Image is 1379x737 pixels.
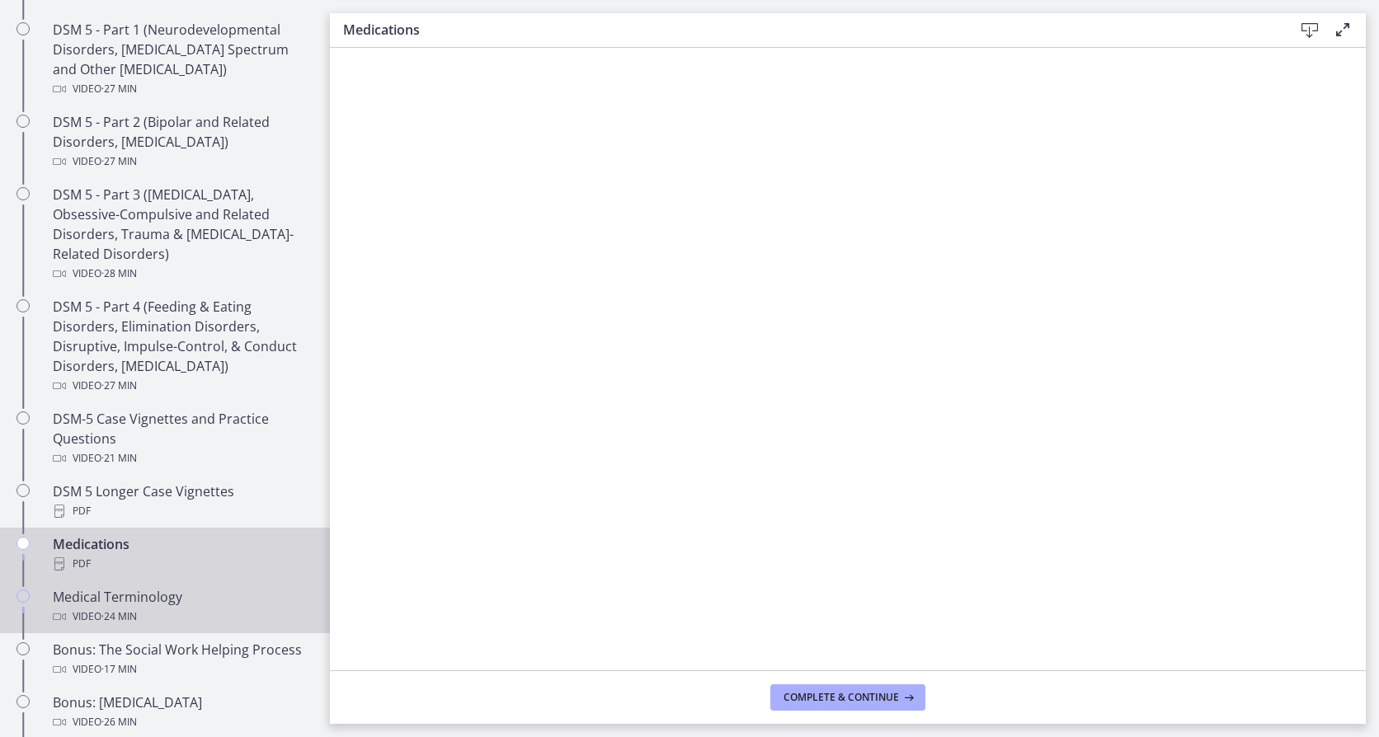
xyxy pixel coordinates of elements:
[53,692,310,732] div: Bonus: [MEDICAL_DATA]
[53,712,310,732] div: Video
[53,534,310,574] div: Medications
[101,712,137,732] span: · 26 min
[53,264,310,284] div: Video
[53,607,310,627] div: Video
[101,607,137,627] span: · 24 min
[53,554,310,574] div: PDF
[101,448,137,468] span: · 21 min
[53,409,310,468] div: DSM-5 Case Vignettes and Practice Questions
[53,481,310,521] div: DSM 5 Longer Case Vignettes
[770,684,925,711] button: Complete & continue
[53,297,310,396] div: DSM 5 - Part 4 (Feeding & Eating Disorders, Elimination Disorders, Disruptive, Impulse-Control, &...
[53,640,310,679] div: Bonus: The Social Work Helping Process
[101,152,137,171] span: · 27 min
[101,79,137,99] span: · 27 min
[101,660,137,679] span: · 17 min
[53,587,310,627] div: Medical Terminology
[53,448,310,468] div: Video
[53,185,310,284] div: DSM 5 - Part 3 ([MEDICAL_DATA], Obsessive-Compulsive and Related Disorders, Trauma & [MEDICAL_DAT...
[101,264,137,284] span: · 28 min
[53,112,310,171] div: DSM 5 - Part 2 (Bipolar and Related Disorders, [MEDICAL_DATA])
[53,152,310,171] div: Video
[53,20,310,99] div: DSM 5 - Part 1 (Neurodevelopmental Disorders, [MEDICAL_DATA] Spectrum and Other [MEDICAL_DATA])
[343,20,1267,40] h3: Medications
[53,79,310,99] div: Video
[53,501,310,521] div: PDF
[53,376,310,396] div: Video
[784,691,899,704] span: Complete & continue
[53,660,310,679] div: Video
[101,376,137,396] span: · 27 min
